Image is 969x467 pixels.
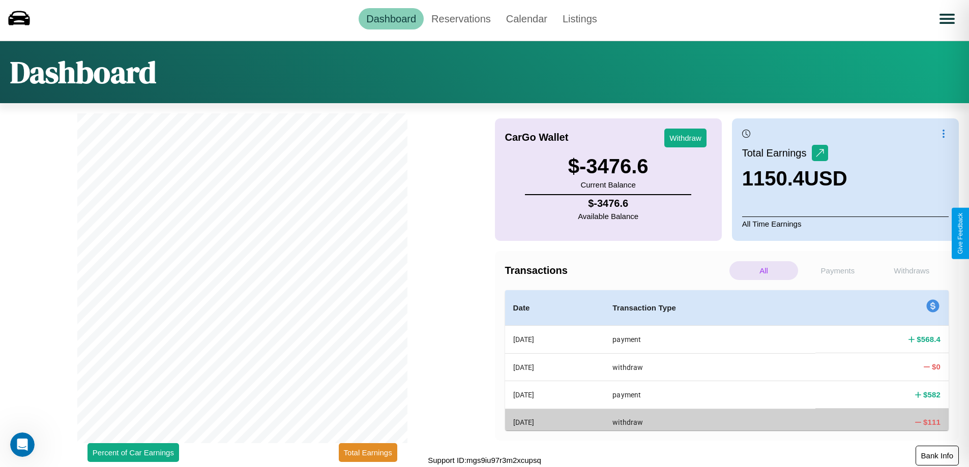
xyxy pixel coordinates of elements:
[505,326,605,354] th: [DATE]
[568,155,649,178] h3: $ -3476.6
[917,334,941,345] h4: $ 568.4
[359,8,424,29] a: Dashboard
[568,178,649,192] p: Current Balance
[916,446,959,465] button: Bank Info
[505,290,949,436] table: simple table
[424,8,498,29] a: Reservations
[932,361,941,372] h4: $ 0
[742,167,847,190] h3: 1150.4 USD
[498,8,555,29] a: Calendar
[578,198,638,209] h4: $ -3476.6
[428,453,541,467] p: Support ID: mgs9iu97r3m2xcupsq
[729,261,798,280] p: All
[742,144,812,162] p: Total Earnings
[604,353,815,381] th: withdraw
[604,381,815,409] th: payment
[339,443,397,462] button: Total Earnings
[923,389,941,400] h4: $ 582
[505,132,569,143] h4: CarGo Wallet
[742,216,949,231] p: All Time Earnings
[604,409,815,435] th: withdraw
[87,443,179,462] button: Percent of Car Earnings
[513,302,597,314] h4: Date
[505,265,727,276] h4: Transactions
[803,261,872,280] p: Payments
[555,8,605,29] a: Listings
[10,432,35,457] iframe: Intercom live chat
[604,326,815,354] th: payment
[664,129,707,147] button: Withdraw
[877,261,946,280] p: Withdraws
[923,417,941,427] h4: $ 111
[10,51,156,93] h1: Dashboard
[505,409,605,435] th: [DATE]
[612,302,807,314] h4: Transaction Type
[933,5,961,33] button: Open menu
[578,209,638,223] p: Available Balance
[505,381,605,409] th: [DATE]
[505,353,605,381] th: [DATE]
[957,213,964,254] div: Give Feedback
